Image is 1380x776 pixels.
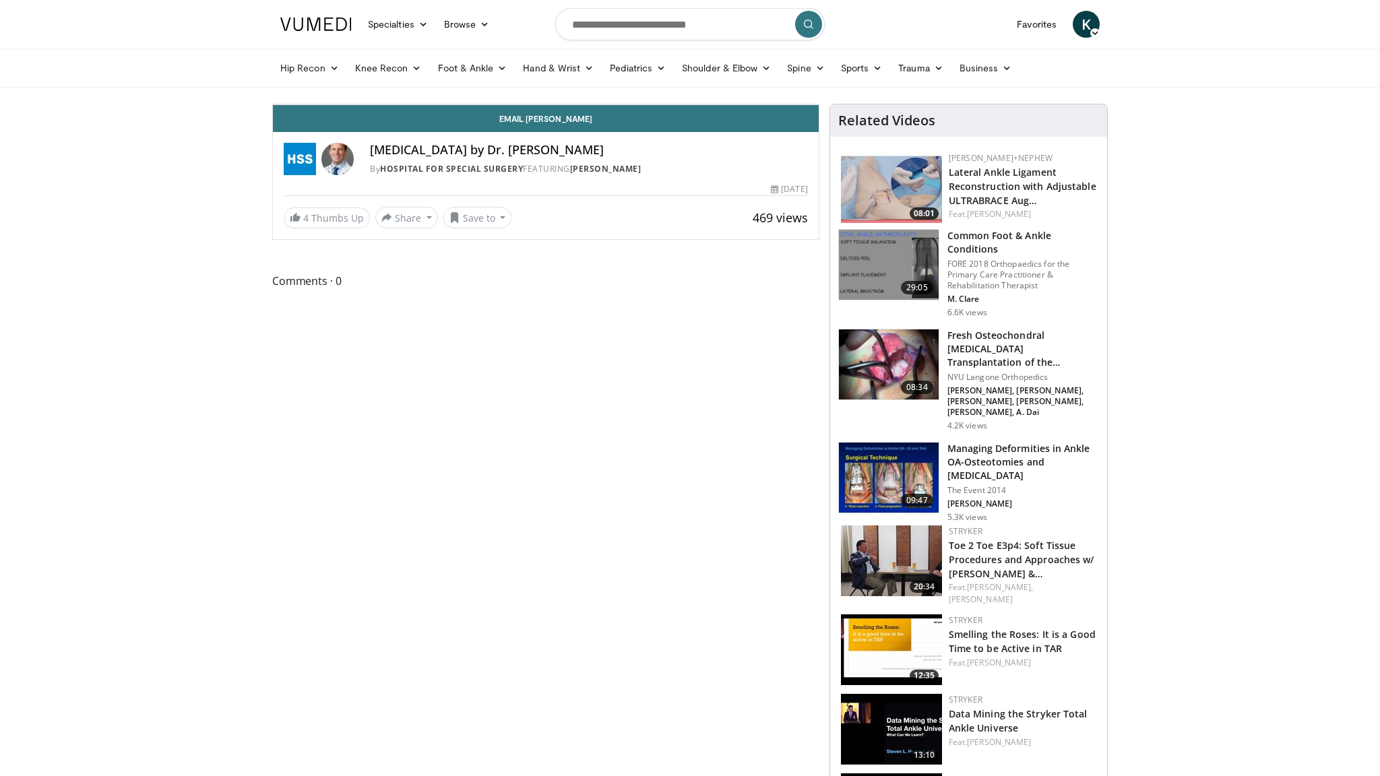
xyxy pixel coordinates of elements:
a: Hand & Wrist [515,55,602,82]
a: Stryker [949,525,982,537]
p: M. Clare [947,294,1099,304]
img: 45d0a095-064c-4e69-8b5d-3f4ab8fccbc0.150x105_q85_crop-smart_upscale.jpg [841,614,942,685]
img: c666e18c-5948-42bb-87b8-0687c898742b.150x105_q85_crop-smart_upscale.jpg [841,525,942,596]
a: Browse [436,11,498,38]
img: Avatar [321,143,354,175]
span: 09:47 [901,494,933,507]
img: 307fdc57-1757-408c-b667-f163da2f87b5.150x105_q85_crop-smart_upscale.jpg [839,443,939,513]
div: Feat. [949,581,1096,606]
h4: Related Videos [838,112,935,129]
input: Search topics, interventions [555,8,825,40]
img: 044b55f9-35d8-467a-a7ec-b25583c50434.150x105_q85_crop-smart_upscale.jpg [841,152,942,223]
a: Stryker [949,694,982,705]
a: Hospital for Special Surgery [380,163,523,174]
div: By FEATURING [370,163,808,175]
span: 469 views [753,209,808,226]
span: 20:34 [910,581,939,593]
div: Feat. [949,208,1096,220]
h3: Fresh Osteochondral [MEDICAL_DATA] Transplantation of the [MEDICAL_DATA] via Media… [947,329,1099,369]
a: 4 Thumbs Up [284,207,370,228]
a: 13:10 [841,694,942,765]
a: Trauma [890,55,951,82]
a: [PERSON_NAME] [967,208,1031,220]
span: 29:05 [901,281,933,294]
a: [PERSON_NAME]+Nephew [949,152,1053,164]
p: FORE 2018 Orthopaedics for the Primary Care Practitioner & Rehabilitation Therapist [947,259,1099,291]
a: Knee Recon [347,55,430,82]
a: Favorites [1009,11,1065,38]
a: Email [PERSON_NAME] [273,105,819,132]
p: [PERSON_NAME], [PERSON_NAME], [PERSON_NAME], [PERSON_NAME], [PERSON_NAME], A. Dai [947,385,1099,418]
p: 4.2K views [947,420,987,431]
a: 08:34 Fresh Osteochondral [MEDICAL_DATA] Transplantation of the [MEDICAL_DATA] via Media… NYU Lan... [838,329,1099,431]
h3: Managing Deformities in Ankle OA-Osteotomies and [MEDICAL_DATA] [947,442,1099,482]
a: 12:35 [841,614,942,685]
a: K [1073,11,1100,38]
button: Save to [443,207,512,228]
span: 08:01 [910,207,939,220]
p: NYU Langone Orthopedics [947,372,1099,383]
span: 4 [303,212,309,224]
a: Sports [833,55,891,82]
p: 6.6K views [947,307,987,318]
h3: Common Foot & Ankle Conditions [947,229,1099,256]
a: 09:47 Managing Deformities in Ankle OA-Osteotomies and [MEDICAL_DATA] The Event 2014 [PERSON_NAME... [838,442,1099,523]
video-js: Video Player [273,104,819,105]
p: [PERSON_NAME] [947,498,1099,509]
a: 08:01 [841,152,942,223]
button: Share [375,207,438,228]
div: Feat. [949,657,1096,669]
a: Specialties [360,11,436,38]
a: [PERSON_NAME] [949,593,1013,605]
a: Spine [779,55,832,82]
a: Shoulder & Elbow [674,55,779,82]
span: 12:35 [910,670,939,682]
div: [DATE] [771,183,807,195]
img: 6ece7218-3b5d-40f5-ae19-d9dd7468f08b.150x105_q85_crop-smart_upscale.jpg [839,230,939,300]
a: Data Mining the Stryker Total Ankle Universe [949,707,1088,734]
a: [PERSON_NAME] [570,163,641,174]
a: Stryker [949,614,982,626]
span: 08:34 [901,381,933,394]
a: [PERSON_NAME] [967,736,1031,748]
a: Hip Recon [272,55,347,82]
span: 13:10 [910,749,939,761]
a: Business [951,55,1020,82]
img: e850a339-bace-4409-a791-c78595670531.150x105_q85_crop-smart_upscale.jpg [841,694,942,765]
h4: [MEDICAL_DATA] by Dr. [PERSON_NAME] [370,143,808,158]
span: Comments 0 [272,272,819,290]
a: Toe 2 Toe E3p4: Soft Tissue Procedures and Approaches w/ [PERSON_NAME] &… [949,539,1095,580]
p: 5.3K views [947,512,987,523]
a: Foot & Ankle [430,55,515,82]
a: Lateral Ankle Ligament Reconstruction with Adjustable ULTRABRACE Aug… [949,166,1096,207]
img: a8fa93d5-d56c-4818-8c56-67acfc24e726.jpg.150x105_q85_crop-smart_upscale.jpg [839,329,939,399]
p: The Event 2014 [947,485,1099,496]
a: [PERSON_NAME] [967,657,1031,668]
div: Feat. [949,736,1096,748]
a: Smelling the Roses: It is a Good Time to be Active in TAR [949,628,1096,655]
a: 29:05 Common Foot & Ankle Conditions FORE 2018 Orthopaedics for the Primary Care Practitioner & R... [838,229,1099,318]
img: Hospital for Special Surgery [284,143,316,175]
a: [PERSON_NAME], [967,581,1033,593]
img: VuMedi Logo [280,18,352,31]
a: Pediatrics [602,55,674,82]
a: 20:34 [841,525,942,596]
